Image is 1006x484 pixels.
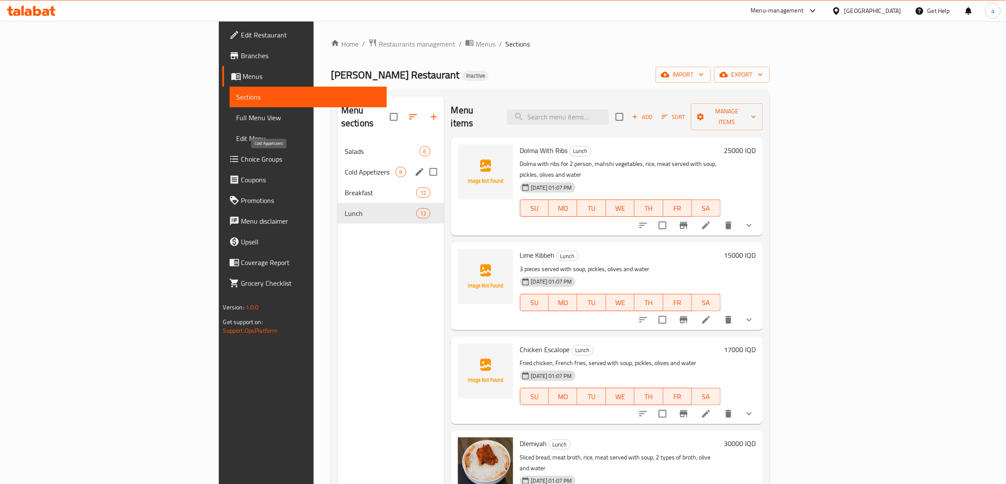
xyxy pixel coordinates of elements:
span: Coverage Report [241,257,380,268]
span: Promotions [241,195,380,206]
button: SA [692,388,720,405]
span: Sort [662,112,685,122]
button: Add section [424,106,444,127]
span: Add item [629,110,656,124]
nav: Menu sections [338,137,444,227]
span: Full Menu View [237,112,380,123]
span: Chicken Escalope [520,343,570,356]
span: SA [695,297,717,309]
p: 3 pieces served with soup, pickles, olives and water [520,264,721,275]
div: Menu-management [751,6,804,16]
a: Upsell [222,231,387,252]
span: Manage items [698,106,756,128]
span: Salads [345,146,419,156]
button: TH [635,200,663,217]
nav: breadcrumb [331,38,769,50]
a: Restaurants management [368,38,455,50]
a: Menus [465,38,495,50]
li: / [499,39,502,49]
button: edit [413,165,426,178]
span: export [721,69,763,80]
div: Inactive [463,71,489,81]
p: Dolma with ribs for 2 person, mahshi vegetables, rice, meat served with soup, pickles, olives and... [520,159,721,180]
a: Edit menu item [701,409,711,419]
span: MO [552,390,574,403]
button: show more [739,215,760,236]
button: FR [663,200,692,217]
button: SA [692,200,720,217]
div: Lunch [345,208,416,219]
span: Lunch [572,345,593,355]
span: Breakfast [345,187,416,198]
h6: 25000 IQD [724,144,756,156]
button: show more [739,309,760,330]
div: Lunch [572,345,594,356]
span: Cold Appetizers [345,167,395,177]
span: Edit Restaurant [241,30,380,40]
button: show more [739,403,760,424]
span: SA [695,202,717,215]
div: Salads6 [338,141,444,162]
span: [DATE] 01:07 PM [528,278,576,286]
p: Fried chicken, French fries, served with soup, pickles, olives and water [520,358,721,368]
span: 1.0.0 [246,302,259,313]
span: 12 [417,189,430,197]
button: MO [549,200,577,217]
p: Sliced bread, meat broth, rice, meat served with soup, 2 types of broth, olive and water [520,452,721,474]
span: a [991,6,994,16]
span: Restaurants management [379,39,455,49]
button: sort-choices [633,215,654,236]
span: [PERSON_NAME] Restaurant [331,65,459,84]
button: Add [629,110,656,124]
a: Edit Menu [230,128,387,149]
span: Dolma With Ribs [520,144,568,157]
button: SU [520,200,549,217]
button: SA [692,294,720,311]
span: TH [638,390,660,403]
span: Lunch [549,440,570,450]
span: [DATE] 01:07 PM [528,372,576,380]
button: MO [549,294,577,311]
div: items [416,187,430,198]
span: Edit Menu [237,133,380,144]
a: Edit menu item [701,220,711,231]
span: Select all sections [385,108,403,126]
button: FR [663,388,692,405]
span: TU [581,202,602,215]
span: SU [524,390,545,403]
a: Promotions [222,190,387,211]
span: Lunch [570,146,591,156]
button: import [656,67,711,83]
button: TH [635,294,663,311]
a: Branches [222,45,387,66]
svg: Show Choices [744,315,754,325]
button: MO [549,388,577,405]
button: SU [520,388,549,405]
button: Branch-specific-item [673,309,694,330]
li: / [459,39,462,49]
div: Cold Appetizers9edit [338,162,444,182]
span: Lime Kibbeh [520,249,555,262]
span: 6 [420,147,430,156]
div: items [416,208,430,219]
button: WE [606,388,635,405]
span: 12 [417,209,430,218]
button: WE [606,294,635,311]
h6: 30000 IQD [724,437,756,450]
span: SU [524,202,545,215]
div: Breakfast12 [338,182,444,203]
button: TU [577,294,606,311]
button: Sort [660,110,688,124]
span: Select to update [654,311,672,329]
span: Lunch [557,251,578,261]
div: Lunch12 [338,203,444,224]
button: Manage items [691,103,763,130]
span: Menus [476,39,495,49]
a: Sections [230,87,387,107]
span: SU [524,297,545,309]
button: TU [577,388,606,405]
div: Lunch [557,251,579,261]
div: items [420,146,430,156]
